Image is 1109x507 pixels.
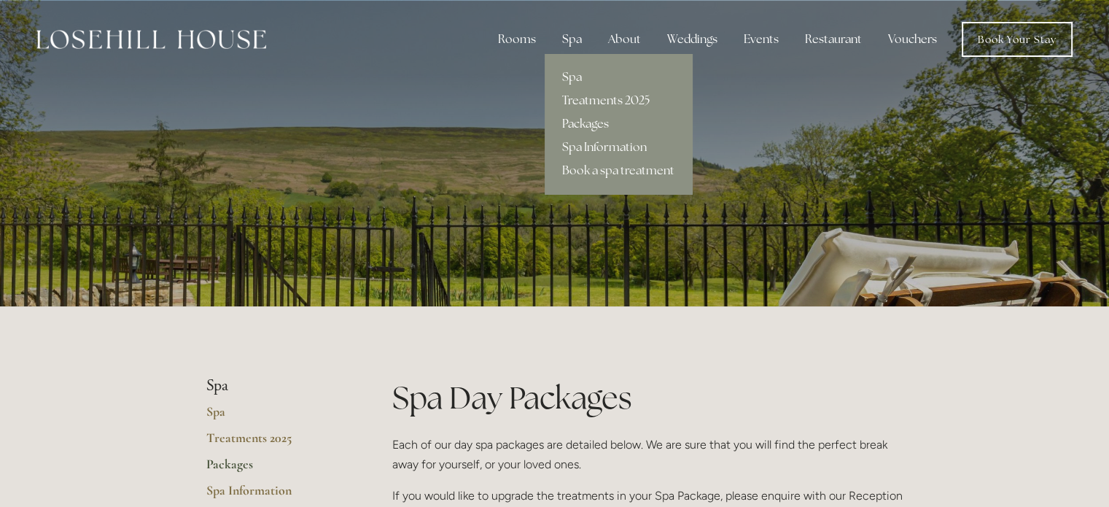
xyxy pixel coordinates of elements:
[732,25,790,54] div: Events
[962,22,1073,57] a: Book Your Stay
[206,376,346,395] li: Spa
[545,112,692,136] a: Packages
[545,89,692,112] a: Treatments 2025
[206,403,346,430] a: Spa
[876,25,949,54] a: Vouchers
[486,25,548,54] div: Rooms
[36,30,266,49] img: Losehill House
[392,376,903,419] h1: Spa Day Packages
[206,430,346,456] a: Treatments 2025
[545,136,692,159] a: Spa Information
[550,25,594,54] div: Spa
[655,25,729,54] div: Weddings
[206,456,346,482] a: Packages
[793,25,873,54] div: Restaurant
[545,159,692,182] a: Book a spa treatment
[545,66,692,89] a: Spa
[596,25,653,54] div: About
[392,435,903,474] p: Each of our day spa packages are detailed below. We are sure that you will find the perfect break...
